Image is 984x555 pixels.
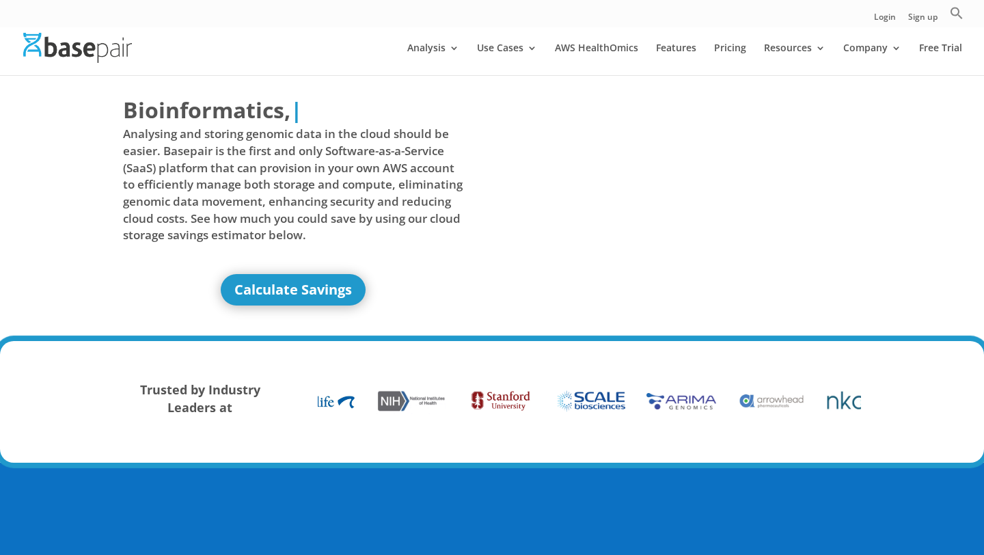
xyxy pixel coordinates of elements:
span: Bioinformatics, [123,94,290,126]
span: | [290,95,303,124]
span: Analysing and storing genomic data in the cloud should be easier. Basepair is the first and only ... [123,126,463,243]
a: Pricing [714,43,746,75]
iframe: Basepair - NGS Analysis Simplified [502,94,843,286]
strong: Trusted by Industry Leaders at [140,381,260,416]
svg: Search [950,6,963,20]
img: Basepair [23,33,132,62]
a: Company [843,43,901,75]
a: Search Icon Link [950,6,963,27]
a: Use Cases [477,43,537,75]
a: AWS HealthOmics [555,43,638,75]
a: Analysis [407,43,459,75]
a: Free Trial [919,43,962,75]
a: Calculate Savings [221,274,366,306]
a: Login [874,13,896,27]
a: Resources [764,43,825,75]
a: Features [656,43,696,75]
a: Sign up [908,13,938,27]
